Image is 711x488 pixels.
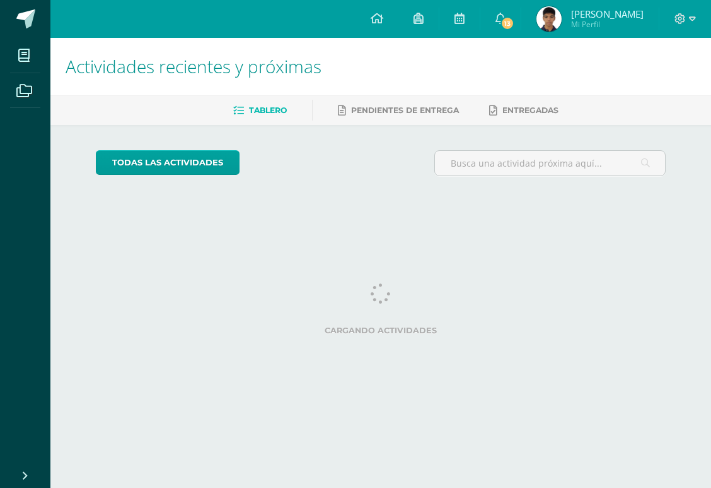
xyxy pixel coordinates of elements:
[536,6,562,32] img: c9241c094684360b8bffeabfbd8cc77f.png
[351,105,459,115] span: Pendientes de entrega
[500,16,514,30] span: 13
[435,151,666,176] input: Busca una actividad próxima aquí...
[96,326,666,335] label: Cargando actividades
[96,150,240,175] a: todas las Actividades
[571,8,644,20] span: [PERSON_NAME]
[233,100,287,121] a: Tablero
[489,100,558,121] a: Entregadas
[66,54,321,78] span: Actividades recientes y próximas
[571,19,644,30] span: Mi Perfil
[249,105,287,115] span: Tablero
[502,105,558,115] span: Entregadas
[338,100,459,121] a: Pendientes de entrega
